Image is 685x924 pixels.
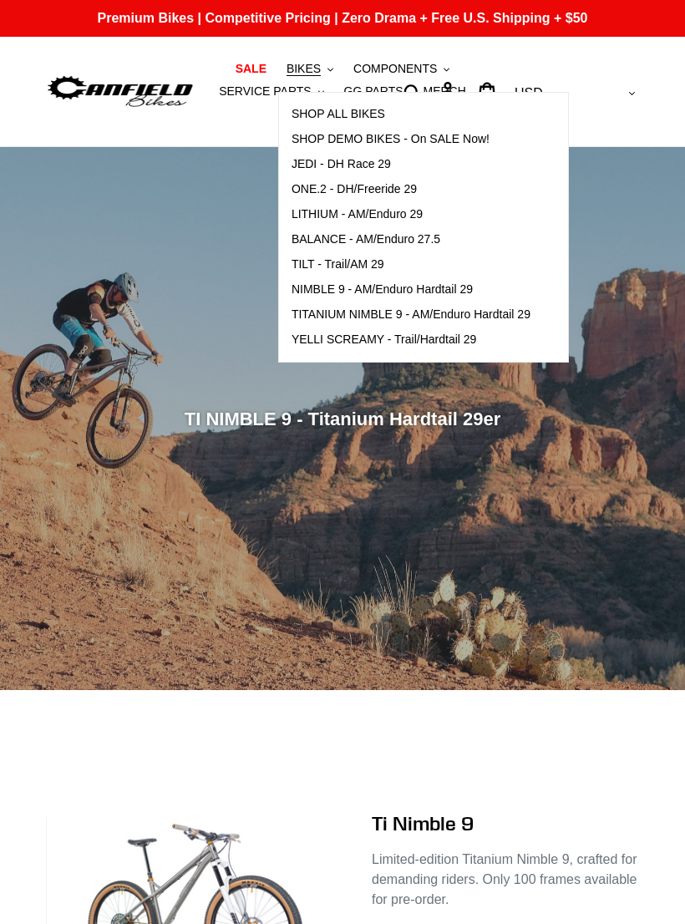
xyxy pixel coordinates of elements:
[279,152,543,177] a: JEDI - DH Race 29
[292,182,417,196] span: ONE.2 - DH/Freeride 29
[372,811,639,835] h2: Ti Nimble 9
[236,62,266,76] span: SALE
[292,232,440,246] span: BALANCE - AM/Enduro 27.5
[292,282,473,297] span: NIMBLE 9 - AM/Enduro Hardtail 29
[353,62,437,76] span: COMPONENTS
[279,102,543,127] a: SHOP ALL BIKES
[292,333,477,347] span: YELLI SCREAMY - Trail/Hardtail 29
[278,58,342,80] button: BIKES
[336,80,412,103] a: GG PARTS
[292,257,384,272] span: TILT - Trail/AM 29
[279,127,543,152] a: SHOP DEMO BIKES - On SALE Now!
[279,277,543,302] a: NIMBLE 9 - AM/Enduro Hardtail 29
[227,58,275,80] a: SALE
[46,73,195,109] img: Canfield Bikes
[372,850,639,910] p: Limited-edition Titanium Nimble 9, crafted for demanding riders. Only 100 frames available for pr...
[279,227,543,252] a: BALANCE - AM/Enduro 27.5
[279,327,543,353] a: YELLI SCREAMY - Trail/Hardtail 29
[219,84,311,99] span: SERVICE PARTS
[292,132,490,146] span: SHOP DEMO BIKES - On SALE Now!
[287,62,321,76] span: BIKES
[344,84,403,99] span: GG PARTS
[185,409,501,429] span: TI NIMBLE 9 - Titanium Hardtail 29er
[292,107,385,121] span: SHOP ALL BIKES
[345,58,458,80] button: COMPONENTS
[279,302,543,327] a: TITANIUM NIMBLE 9 - AM/Enduro Hardtail 29
[279,252,543,277] a: TILT - Trail/AM 29
[292,157,391,171] span: JEDI - DH Race 29
[292,207,423,221] span: LITHIUM - AM/Enduro 29
[279,202,543,227] a: LITHIUM - AM/Enduro 29
[279,177,543,202] a: ONE.2 - DH/Freeride 29
[211,80,332,103] button: SERVICE PARTS
[292,307,530,322] span: TITANIUM NIMBLE 9 - AM/Enduro Hardtail 29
